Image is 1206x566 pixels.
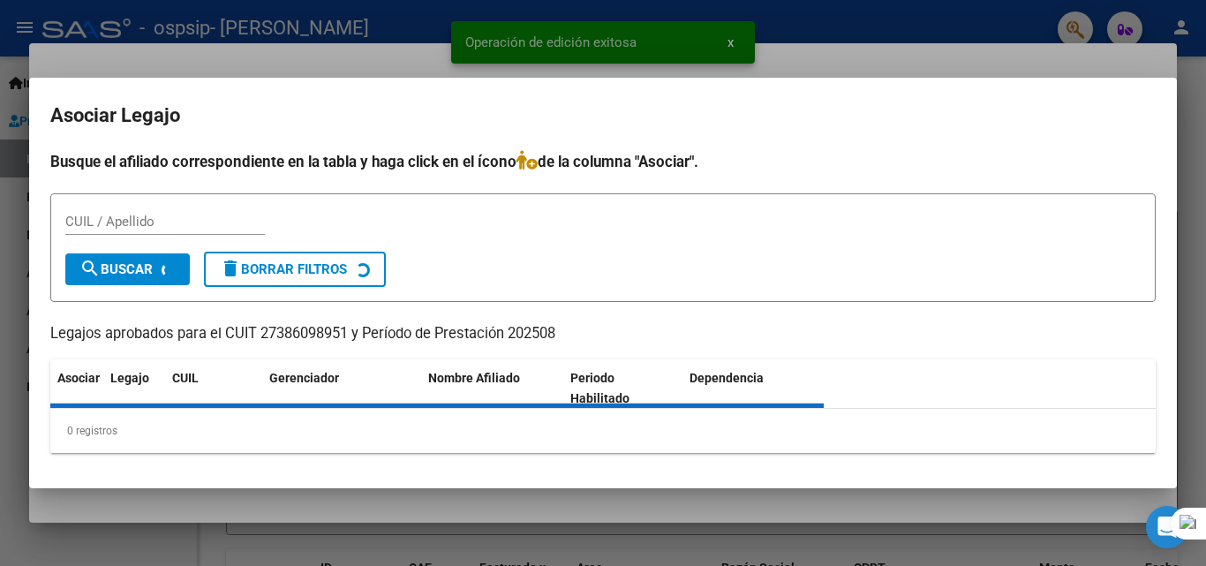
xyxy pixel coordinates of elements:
[103,359,165,418] datatable-header-cell: Legajo
[165,359,262,418] datatable-header-cell: CUIL
[172,371,199,385] span: CUIL
[262,359,421,418] datatable-header-cell: Gerenciador
[1146,506,1188,548] div: Open Intercom Messenger
[50,323,1156,345] p: Legajos aprobados para el CUIT 27386098951 y Período de Prestación 202508
[204,252,386,287] button: Borrar Filtros
[79,261,153,277] span: Buscar
[682,359,825,418] datatable-header-cell: Dependencia
[428,371,520,385] span: Nombre Afiliado
[79,258,101,279] mat-icon: search
[220,258,241,279] mat-icon: delete
[50,150,1156,173] h4: Busque el afiliado correspondiente en la tabla y haga click en el ícono de la columna "Asociar".
[65,253,190,285] button: Buscar
[421,359,563,418] datatable-header-cell: Nombre Afiliado
[269,371,339,385] span: Gerenciador
[563,359,682,418] datatable-header-cell: Periodo Habilitado
[50,359,103,418] datatable-header-cell: Asociar
[110,371,149,385] span: Legajo
[690,371,764,385] span: Dependencia
[220,261,347,277] span: Borrar Filtros
[50,409,1156,453] div: 0 registros
[570,371,629,405] span: Periodo Habilitado
[50,99,1156,132] h2: Asociar Legajo
[57,371,100,385] span: Asociar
